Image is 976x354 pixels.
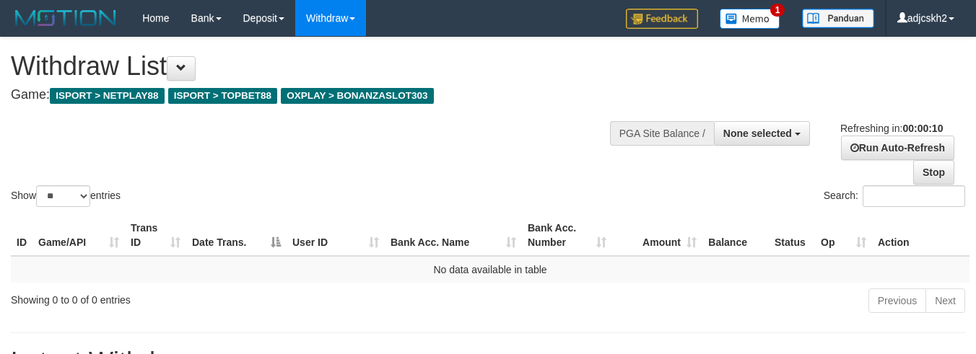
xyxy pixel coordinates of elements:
th: Balance [702,215,769,256]
select: Showentries [36,185,90,207]
span: OXPLAY > BONANZASLOT303 [281,88,434,104]
img: Button%20Memo.svg [720,9,780,29]
td: No data available in table [11,256,970,283]
th: Status [769,215,815,256]
img: MOTION_logo.png [11,7,121,29]
th: ID [11,215,32,256]
th: Bank Acc. Number: activate to sort column ascending [522,215,612,256]
th: Op: activate to sort column ascending [815,215,872,256]
a: Stop [913,160,954,185]
span: ISPORT > NETPLAY88 [50,88,165,104]
div: Showing 0 to 0 of 0 entries [11,287,396,307]
h1: Withdraw List [11,52,636,81]
th: Game/API: activate to sort column ascending [32,215,125,256]
label: Show entries [11,185,121,207]
th: User ID: activate to sort column ascending [287,215,385,256]
strong: 00:00:10 [902,123,943,134]
span: 1 [770,4,785,17]
th: Action [872,215,970,256]
th: Date Trans.: activate to sort column descending [186,215,287,256]
span: None selected [723,128,792,139]
div: PGA Site Balance / [610,121,714,146]
label: Search: [824,185,965,207]
span: Refreshing in: [840,123,943,134]
button: None selected [714,121,810,146]
th: Trans ID: activate to sort column ascending [125,215,186,256]
a: Run Auto-Refresh [841,136,954,160]
a: Previous [868,288,926,313]
th: Amount: activate to sort column ascending [612,215,702,256]
input: Search: [863,185,965,207]
h4: Game: [11,88,636,102]
span: ISPORT > TOPBET88 [168,88,277,104]
th: Bank Acc. Name: activate to sort column ascending [385,215,522,256]
img: Feedback.jpg [626,9,698,29]
img: panduan.png [802,9,874,28]
a: Next [925,288,965,313]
